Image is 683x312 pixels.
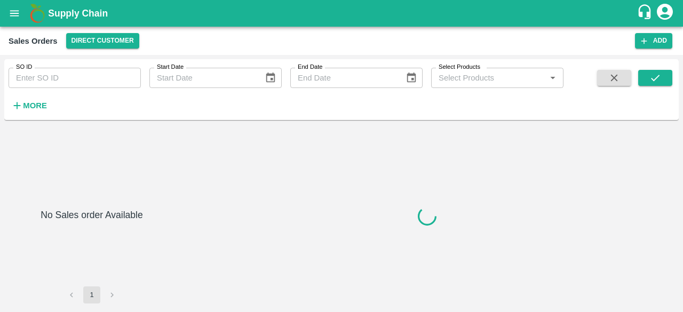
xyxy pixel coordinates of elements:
[61,286,122,303] nav: pagination navigation
[546,71,560,85] button: Open
[637,4,655,23] div: customer-support
[149,68,256,88] input: Start Date
[260,68,281,88] button: Choose date
[48,8,108,19] b: Supply Chain
[9,68,141,88] input: Enter SO ID
[16,63,32,71] label: SO ID
[23,101,47,110] strong: More
[635,33,672,49] button: Add
[2,1,27,26] button: open drawer
[298,63,322,71] label: End Date
[9,34,58,48] div: Sales Orders
[655,2,674,25] div: account of current user
[48,6,637,21] a: Supply Chain
[83,286,100,303] button: page 1
[157,63,184,71] label: Start Date
[66,33,139,49] button: Select DC
[434,71,543,85] input: Select Products
[27,3,48,24] img: logo
[401,68,422,88] button: Choose date
[439,63,480,71] label: Select Products
[9,97,50,115] button: More
[41,207,142,286] h6: No Sales order Available
[290,68,397,88] input: End Date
